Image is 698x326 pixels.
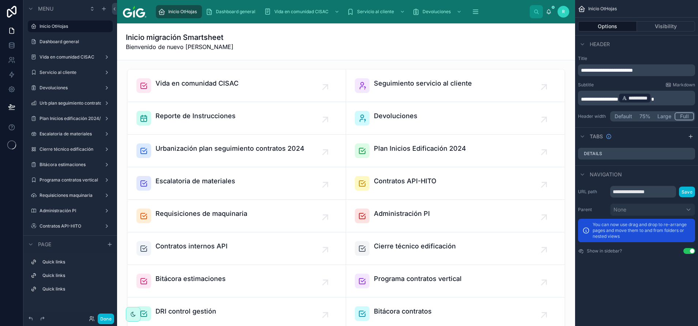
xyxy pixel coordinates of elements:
[40,116,101,121] label: Plan Inicios edificación 2024/2025
[168,9,197,15] span: Inicio OtHojas
[126,42,233,51] span: Bienvenido de nuevo [PERSON_NAME]
[635,112,654,120] button: 75%
[152,4,530,20] div: scrollable content
[654,112,675,120] button: Large
[40,223,101,229] label: Contratos API-HITO
[611,112,635,120] button: Default
[216,9,255,15] span: Dashboard general
[578,207,607,213] label: Parent
[126,32,233,42] h1: Inicio migración Smartsheet
[578,64,695,76] div: scrollable content
[613,206,626,213] span: None
[203,5,260,18] a: Dashboard general
[665,82,695,88] a: Markdown
[562,9,565,15] span: R
[40,70,101,75] label: Servicio al cliente
[23,253,117,302] div: scrollable content
[40,85,101,91] label: Devoluciones
[587,248,622,254] label: Show in sidebar?
[40,146,101,152] label: Cierre técnico edificación
[40,23,108,29] label: Inicio OtHojas
[578,56,695,61] label: Title
[42,259,110,265] label: Quick links
[590,171,622,178] span: Navigation
[40,131,101,137] label: Escalatoria de materiales
[590,41,610,48] span: Header
[40,39,111,45] label: Dashboard general
[610,203,695,216] button: None
[578,91,695,105] div: scrollable content
[584,151,602,157] label: Details
[590,133,603,140] span: Tabs
[357,9,394,15] span: Servicio al cliente
[156,5,202,18] a: Inicio OtHojas
[42,273,110,278] label: Quick links
[679,187,695,197] button: Save
[38,5,53,12] span: Menu
[675,112,694,120] button: Full
[593,222,691,239] p: You can now use drag and drop to re-arrange pages and move them to and from folders or nested views
[673,82,695,88] span: Markdown
[40,177,101,183] label: Programa contratos vertical
[123,6,146,18] img: App logo
[40,54,101,60] label: Vida en comunidad CISAC
[40,192,101,198] label: Requisiciones maquinaria
[423,9,451,15] span: Devoluciones
[40,208,101,214] label: Administración PI
[588,6,617,12] span: Inicio OtHojas
[42,286,110,292] label: Quick links
[578,189,607,195] label: URL path
[578,82,594,88] label: Subtitle
[410,5,465,18] a: Devoluciones
[578,21,637,31] button: Options
[262,5,343,18] a: Vida en comunidad CISAC
[40,162,101,168] label: Bitácora estimaciones
[38,241,51,248] span: Page
[578,113,607,119] label: Header width
[98,314,114,324] button: Done
[274,9,329,15] span: Vida en comunidad CISAC
[40,100,101,106] label: Urb plan seguimiento contratos 2024/2025
[637,21,695,31] button: Visibility
[345,5,409,18] a: Servicio al cliente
